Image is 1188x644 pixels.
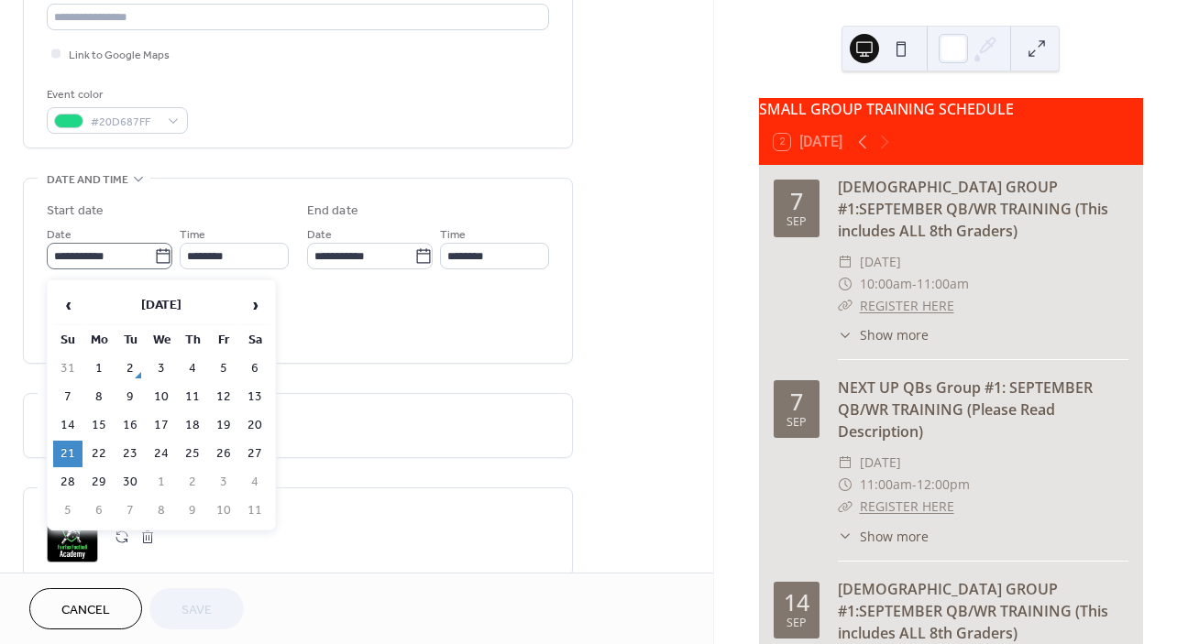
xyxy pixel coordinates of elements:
td: 26 [209,441,238,467]
td: 9 [115,384,145,410]
span: Time [440,225,466,245]
span: #20D687FF [91,113,159,132]
td: 8 [147,497,176,524]
div: ​ [838,251,852,273]
div: ​ [838,295,852,317]
td: 17 [147,412,176,439]
td: 9 [178,497,207,524]
a: REGISTER HERE [860,497,954,515]
span: 11:00am [860,474,912,496]
td: 7 [53,384,82,410]
th: Su [53,327,82,354]
span: [DATE] [860,452,901,474]
div: 7 [790,390,803,413]
span: 12:00pm [917,474,970,496]
td: 12 [209,384,238,410]
td: 11 [240,497,269,524]
td: 10 [209,497,238,524]
th: Th [178,327,207,354]
td: 31 [53,355,82,382]
th: Sa [240,327,269,354]
span: - [912,273,917,295]
td: 4 [240,469,269,496]
th: Tu [115,327,145,354]
th: Mo [84,327,114,354]
td: 15 [84,412,114,439]
td: 30 [115,469,145,496]
div: Sep [786,417,807,429]
td: 24 [147,441,176,467]
div: ​ [838,474,852,496]
span: 10:00am [860,273,912,295]
button: ​Show more [838,527,929,546]
div: ​ [838,273,852,295]
span: Show more [860,527,929,546]
td: 23 [115,441,145,467]
td: 7 [115,497,145,524]
a: [DEMOGRAPHIC_DATA] GROUP #1:SEPTEMBER QB/WR TRAINING (This includes ALL 8th Graders) [838,579,1108,643]
div: ​ [838,527,852,546]
button: Cancel [29,588,142,629]
td: 16 [115,412,145,439]
td: 3 [147,355,176,382]
td: 5 [209,355,238,382]
td: 4 [178,355,207,382]
td: 21 [53,441,82,467]
td: 13 [240,384,269,410]
span: › [241,287,269,323]
div: Event color [47,85,184,104]
th: We [147,327,176,354]
td: 29 [84,469,114,496]
span: Date [47,225,71,245]
span: Date [307,225,332,245]
div: Sep [786,617,807,629]
td: 2 [178,469,207,496]
td: 2 [115,355,145,382]
td: 10 [147,384,176,410]
div: ; [47,511,98,562]
span: Link to Google Maps [69,46,170,65]
span: Cancel [61,601,110,620]
th: Fr [209,327,238,354]
td: 14 [53,412,82,439]
td: 3 [209,469,238,496]
td: 28 [53,469,82,496]
th: [DATE] [84,286,238,325]
td: 27 [240,441,269,467]
div: SMALL GROUP TRAINING SCHEDULE [759,98,1143,120]
a: NEXT UP QBs Group #1: SEPTEMBER QB/WR TRAINING (Please Read Description) [838,377,1093,442]
div: End date [307,202,358,221]
td: 5 [53,497,82,524]
span: Time [180,225,205,245]
td: 1 [147,469,176,496]
a: [DEMOGRAPHIC_DATA] GROUP #1:SEPTEMBER QB/WR TRAINING (This includes ALL 8th Graders) [838,177,1108,241]
td: 22 [84,441,114,467]
td: 1 [84,355,114,382]
span: ‹ [54,287,82,323]
div: ​ [838,325,852,344]
a: REGISTER HERE [860,297,954,314]
button: ​Show more [838,325,929,344]
td: 25 [178,441,207,467]
td: 18 [178,412,207,439]
div: 14 [784,591,809,614]
td: 8 [84,384,114,410]
span: Show more [860,325,929,344]
td: 19 [209,412,238,439]
span: - [912,474,917,496]
td: 6 [84,497,114,524]
td: 11 [178,384,207,410]
span: 11:00am [917,273,969,295]
td: 6 [240,355,269,382]
div: Sep [786,216,807,228]
span: Date and time [47,170,128,190]
div: ​ [838,496,852,518]
div: ​ [838,452,852,474]
span: [DATE] [860,251,901,273]
div: 7 [790,190,803,213]
td: 20 [240,412,269,439]
div: Start date [47,202,104,221]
